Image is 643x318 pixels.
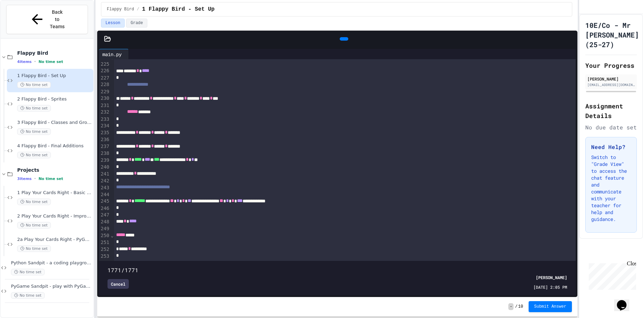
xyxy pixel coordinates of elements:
span: Flappy Bird [17,50,92,56]
div: 253 [99,253,110,260]
span: No time set [11,292,45,299]
div: 252 [99,246,110,253]
span: 1 Flappy Bird - Set Up [142,5,214,13]
div: 233 [99,116,110,123]
div: 249 [99,225,110,232]
div: main.py [99,49,129,59]
div: [EMAIL_ADDRESS][DOMAIN_NAME] [587,82,635,87]
span: PyGame Sandpit - play with PyGame [11,284,92,289]
span: Fold line [110,54,114,60]
span: 4 Flappy Bird - Final Additions [17,143,92,149]
span: 2 Play Your Cards Right - Improved [17,213,92,219]
div: 242 [99,178,110,184]
span: 3 items [17,177,32,181]
span: • [34,59,36,64]
div: 229 [99,88,110,95]
span: 3 Flappy Bird - Classes and Groups [17,120,92,126]
div: 246 [99,205,110,212]
span: 1 Play Your Cards Right - Basic Version [17,190,92,196]
p: Switch to "Grade View" to access the chat feature and communicate with your teacher for help and ... [591,154,631,223]
div: 241 [99,171,110,178]
h2: Assignment Details [585,101,637,120]
span: No time set [17,82,51,88]
button: Lesson [101,19,125,28]
iframe: chat widget [586,261,636,290]
span: No time set [17,222,51,229]
h1: 10E/Co - Mr [PERSON_NAME] (25-27) [585,20,639,49]
h3: Need Help? [591,143,631,151]
div: 228 [99,81,110,88]
span: 2 Flappy Bird - Sprites [17,96,92,102]
span: • [34,176,36,181]
button: Submit Answer [529,301,572,312]
div: No due date set [585,123,637,131]
button: Grade [126,19,147,28]
span: 10 [518,304,523,309]
button: Back to Teams [6,5,88,34]
span: / [137,7,139,12]
span: [DATE] 2:05 PM [533,284,567,290]
div: 248 [99,219,110,225]
div: 227 [99,75,110,82]
span: No time set [38,177,63,181]
span: Submit Answer [534,304,566,309]
span: 1 Flappy Bird - Set Up [17,73,92,79]
div: 235 [99,129,110,136]
span: No time set [17,105,51,112]
div: 240 [99,164,110,171]
span: No time set [17,128,51,135]
span: Back to Teams [49,9,65,30]
span: - [508,303,514,310]
div: Cancel [108,279,129,289]
div: [PERSON_NAME] [536,274,567,280]
span: Python Sandpit - a coding playground [11,260,92,266]
span: Projects [17,167,92,173]
div: 238 [99,150,110,157]
div: 234 [99,123,110,129]
div: 1771/1771 [108,266,567,274]
span: No time set [17,199,51,205]
div: 225 [99,61,110,68]
iframe: chat widget [614,290,636,311]
div: 245 [99,198,110,205]
div: [PERSON_NAME] [587,76,635,82]
span: No time set [17,152,51,158]
div: Chat with us now!Close [3,3,47,44]
div: 244 [99,191,110,198]
div: 251 [99,239,110,246]
span: 4 items [17,60,32,64]
div: 237 [99,143,110,150]
div: 226 [99,67,110,74]
div: 239 [99,157,110,164]
span: Fold line [110,233,114,238]
div: 231 [99,102,110,109]
h2: Your Progress [585,61,637,70]
span: Flappy Bird [107,7,134,12]
div: 254 [99,260,110,267]
span: 2a Play Your Cards Right - PyGame [17,237,92,243]
span: No time set [38,60,63,64]
span: / [515,304,517,309]
div: 243 [99,184,110,191]
div: 250 [99,232,110,239]
div: 247 [99,212,110,219]
div: 236 [99,136,110,143]
div: 232 [99,109,110,116]
span: No time set [11,269,45,275]
span: No time set [17,245,51,252]
div: main.py [99,51,125,58]
div: 230 [99,95,110,102]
